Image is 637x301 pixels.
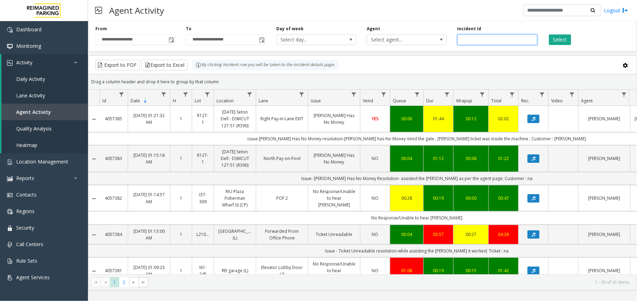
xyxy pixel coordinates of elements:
div: 01:08 [395,267,419,274]
a: NO [365,155,386,162]
a: Collapse Details [88,196,100,201]
div: Drag a column header and drop it here to group by that column [88,76,637,88]
a: [PERSON_NAME] [583,231,626,238]
div: 00:00 [458,195,484,201]
a: 00:28 [395,195,419,201]
a: Total Filter Menu [507,90,517,99]
a: I37-309 [196,191,209,205]
a: [PERSON_NAME] [583,115,626,122]
a: 00:04 [395,155,419,162]
span: Go to the last page [139,277,148,287]
span: Location [216,98,234,104]
img: 'icon' [7,60,13,66]
span: NO [372,268,379,274]
a: 1 [175,195,188,201]
a: R127-1 [196,112,209,126]
a: [PERSON_NAME] [583,155,626,162]
label: Day of week [276,26,304,32]
span: Toggle popup [167,35,175,45]
a: Quality Analysis [1,120,88,137]
a: Dur Filter Menu [442,90,452,99]
span: Location Management [16,158,68,165]
a: 4057385 [104,115,124,122]
a: 01:44 [428,115,449,122]
span: Lot [195,98,201,104]
span: H [173,98,176,104]
img: 'icon' [7,27,13,33]
img: 'icon' [7,209,13,214]
span: Id [102,98,106,104]
span: Regions [16,208,34,214]
a: Location Filter Menu [245,90,254,99]
kendo-pager-info: 1 - 30 of 41 items [152,279,630,285]
a: 4057382 [104,195,124,201]
a: 04:28 [493,231,514,238]
a: Date Filter Menu [159,90,169,99]
a: [DATE] Seton Dell - DSMCUT 127-51 (R390) [218,148,252,169]
img: 'icon' [7,275,13,281]
span: Go to the last page [140,280,146,285]
span: Total [491,98,502,104]
img: 'icon' [7,258,13,264]
a: Right Pay-in-Lane EXIT [260,115,304,122]
span: Go to the next page [131,280,137,285]
span: Rule Sets [16,257,37,264]
a: 1 [175,267,188,274]
a: Logout [604,7,628,14]
a: Ticket Unreadable [313,231,356,238]
a: 00:06 [395,115,419,122]
a: [DATE] 01:14:57 AM [132,191,166,205]
span: Select day... [277,35,340,45]
label: Agent [367,26,380,32]
span: Go to the next page [129,277,139,287]
span: Reports [16,175,34,181]
a: L21092801 [196,231,209,238]
a: 02:02 [493,115,514,122]
span: Agent Services [16,274,50,281]
span: Dur [426,98,434,104]
a: 00:19 [428,195,449,201]
img: 'icon' [7,44,13,49]
img: 'icon' [7,242,13,248]
a: [DATE] 01:15:18 AM [132,152,166,165]
a: 01:42 [493,267,514,274]
span: Quality Analysis [16,125,52,132]
span: Page 1 [110,277,119,287]
span: NO [372,195,379,201]
a: 1 [175,231,188,238]
button: Select [549,34,571,45]
a: YES [365,115,386,122]
a: 01:12 [428,155,449,162]
div: 03:57 [428,231,449,238]
span: NO [372,155,379,161]
img: 'icon' [7,192,13,198]
a: 00:06 [458,155,484,162]
span: Agent [581,98,593,104]
a: 00:27 [458,231,484,238]
div: 00:47 [493,195,514,201]
span: Contacts [16,191,37,198]
a: R127-1 [196,152,209,165]
a: Agent Filter Menu [619,90,629,99]
span: Page 2 [119,277,129,287]
span: Activity [16,59,32,66]
a: NO [365,267,386,274]
a: RIU Plaza Fisherman Wharf (I) (CP) [218,188,252,209]
label: From [95,26,107,32]
div: 00:04 [395,231,419,238]
span: Select agent... [367,35,430,45]
div: Data table [88,90,637,274]
a: 00:12 [458,115,484,122]
span: Toggle popup [258,35,265,45]
a: [DATE] Seton Dell - DSMCUT 127-51 (R390) [218,109,252,129]
span: YES [372,116,379,122]
div: 00:15 [458,267,484,274]
span: Rec. [521,98,529,104]
a: 4057381 [104,267,124,274]
a: 00:19 [428,267,449,274]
